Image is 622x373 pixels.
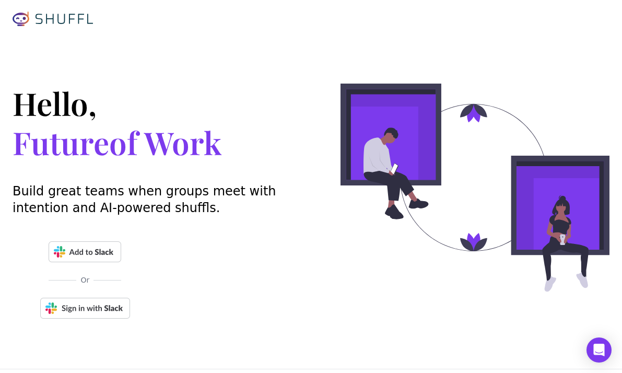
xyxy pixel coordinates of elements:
span: Future [13,121,221,163]
span: of Work [109,121,221,163]
a: Shuffl [13,10,99,27]
p: Build great teams when groups meet with intention and AI-powered shuffls. [13,183,280,216]
h1: Hello, [13,84,303,162]
div: Open Intercom Messenger [586,337,612,363]
span: Or [76,275,93,285]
